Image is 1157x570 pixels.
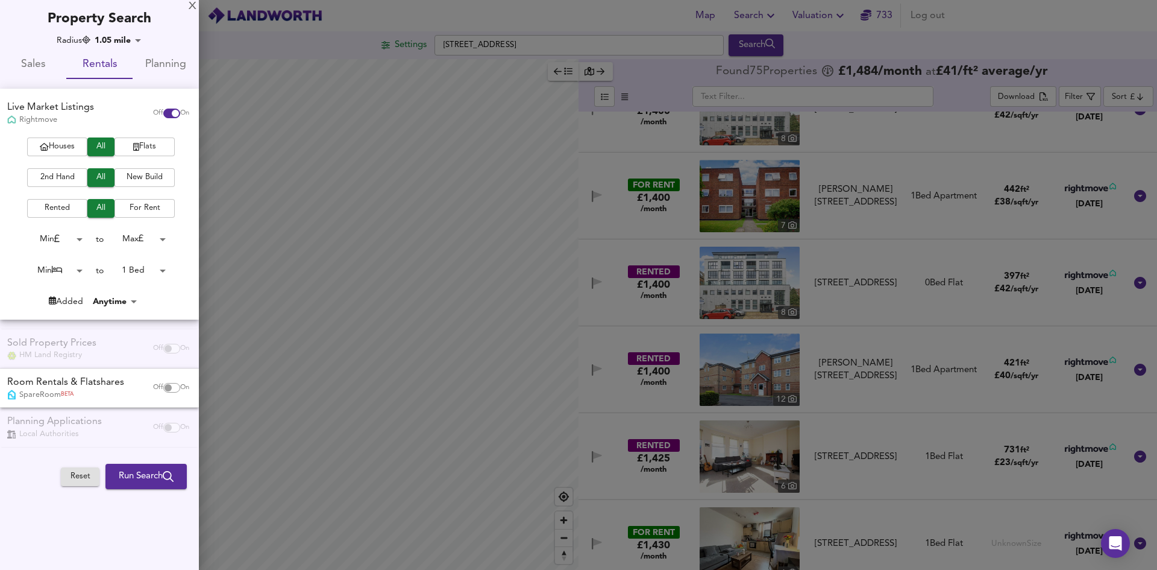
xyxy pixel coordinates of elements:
[93,171,108,185] span: All
[119,469,174,484] span: Run Search
[1101,529,1130,558] div: Open Intercom Messenger
[121,201,169,215] span: For Rent
[96,265,104,277] div: to
[93,201,108,215] span: All
[20,230,87,249] div: Min
[49,296,83,308] div: Added
[7,376,124,390] div: Room Rentals & Flatshares
[105,464,187,489] button: Run Search
[61,467,99,486] button: Reset
[74,55,125,74] span: Rentals
[114,138,175,156] button: Flats
[67,470,93,484] span: Reset
[7,115,16,125] img: Rightmove
[180,383,189,393] span: On
[33,171,81,185] span: 2nd Hand
[180,109,189,118] span: On
[121,140,169,154] span: Flats
[104,230,170,249] div: Max
[27,199,87,218] button: Rented
[189,2,196,11] div: X
[87,138,114,156] button: All
[93,140,108,154] span: All
[33,201,81,215] span: Rented
[104,261,170,280] div: 1 Bed
[89,296,141,308] div: Anytime
[96,233,104,245] div: to
[33,140,81,154] span: Houses
[8,390,16,400] img: SpareRoom
[91,34,145,46] div: 1.05 mile
[114,199,175,218] button: For Rent
[7,115,94,125] div: Rightmove
[27,138,87,156] button: Houses
[87,168,114,187] button: All
[114,168,175,187] button: New Build
[121,171,169,185] span: New Build
[153,383,163,393] span: Off
[140,55,192,74] span: Planning
[57,34,90,46] div: Radius
[7,390,124,401] div: SpareRoom
[87,199,114,218] button: All
[27,168,87,187] button: 2nd Hand
[61,391,74,399] span: BETA
[20,261,87,280] div: Min
[7,101,94,115] div: Live Market Listings
[153,109,163,118] span: Off
[7,55,59,74] span: Sales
